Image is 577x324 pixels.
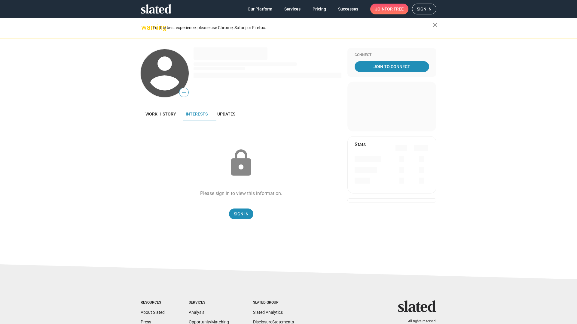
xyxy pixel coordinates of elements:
[417,4,432,14] span: Sign in
[412,4,436,14] a: Sign in
[284,4,301,14] span: Services
[234,208,249,219] span: Sign In
[200,190,282,196] div: Please sign in to view this information.
[385,4,404,14] span: for free
[212,107,240,121] a: Updates
[279,4,305,14] a: Services
[186,112,208,116] span: Interests
[308,4,331,14] a: Pricing
[370,4,408,14] a: Joinfor free
[153,24,433,32] div: For the best experience, please use Chrome, Safari, or Firefox.
[217,112,235,116] span: Updates
[253,310,283,315] a: Slated Analytics
[338,4,358,14] span: Successes
[243,4,277,14] a: Our Platform
[141,310,165,315] a: About Slated
[356,61,428,72] span: Join To Connect
[141,107,181,121] a: Work history
[333,4,363,14] a: Successes
[189,310,204,315] a: Analysis
[375,4,404,14] span: Join
[141,24,148,31] mat-icon: warning
[432,21,439,28] mat-icon: close
[181,107,212,121] a: Interests
[229,208,253,219] a: Sign In
[355,141,366,148] mat-card-title: Stats
[179,89,188,97] span: —
[248,4,272,14] span: Our Platform
[253,300,294,305] div: Slated Group
[141,300,165,305] div: Resources
[145,112,176,116] span: Work history
[355,53,429,58] div: Connect
[226,148,256,178] mat-icon: lock
[313,4,326,14] span: Pricing
[189,300,229,305] div: Services
[355,61,429,72] a: Join To Connect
